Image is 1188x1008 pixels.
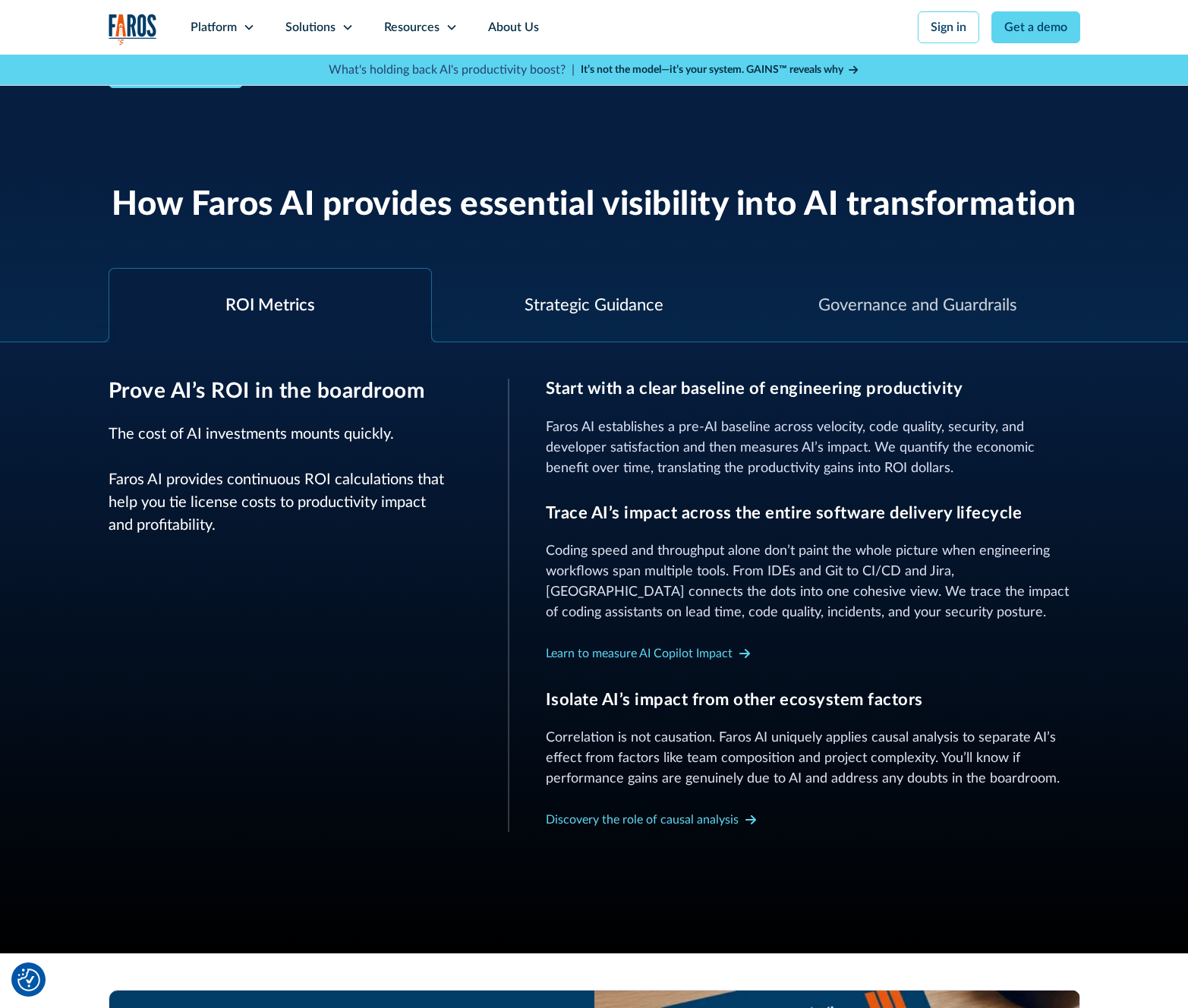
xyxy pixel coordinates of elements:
p: Correlation is not causation. Faros AI uniquely applies causal analysis to separate AI’s effect f... [546,728,1080,789]
div: Strategic Guidance [525,293,663,318]
div: Learn to measure AI Copilot Impact [546,644,733,663]
h3: Start with a clear baseline of engineering productivity [546,379,1080,398]
a: Discovery the role of causal analysis [546,808,757,832]
h2: How Faros AI provides essential visibility into AI transformation [112,185,1076,225]
p: The cost of AI investments mounts quickly. Faros AI provides continuous ROI calculations that hel... [109,423,471,537]
p: Coding speed and throughput alone don’t paint the whole picture when engineering workflows span m... [546,541,1080,623]
a: Get a demo [991,11,1080,43]
a: home [109,14,157,45]
h3: Trace AI’s impact across the entire software delivery lifecycle [546,503,1080,523]
p: What's holding back AI's productivity boost? | [329,61,575,79]
strong: It’s not the model—it’s your system. GAINS™ reveals why [581,65,843,75]
a: It’s not the model—it’s your system. GAINS™ reveals why [581,62,860,78]
img: Revisit consent button [17,969,40,991]
div: Platform [191,18,237,36]
h3: Prove AI’s ROI in the boardroom [109,379,471,405]
button: Cookie Settings [17,969,40,991]
p: Faros AI establishes a pre-AI baseline across velocity, code quality, security, and developer sat... [546,417,1080,479]
a: Learn to measure AI Copilot Impact [546,641,751,666]
a: Sign in [918,11,979,43]
div: Discovery the role of causal analysis [546,811,739,829]
div: Governance and Guardrails [818,293,1017,318]
div: Solutions [285,18,336,36]
div: ROI Metrics [225,293,315,318]
h3: Isolate AI’s impact from other ecosystem factors [546,690,1080,710]
div: Resources [384,18,440,36]
img: Logo of the analytics and reporting company Faros. [109,14,157,45]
